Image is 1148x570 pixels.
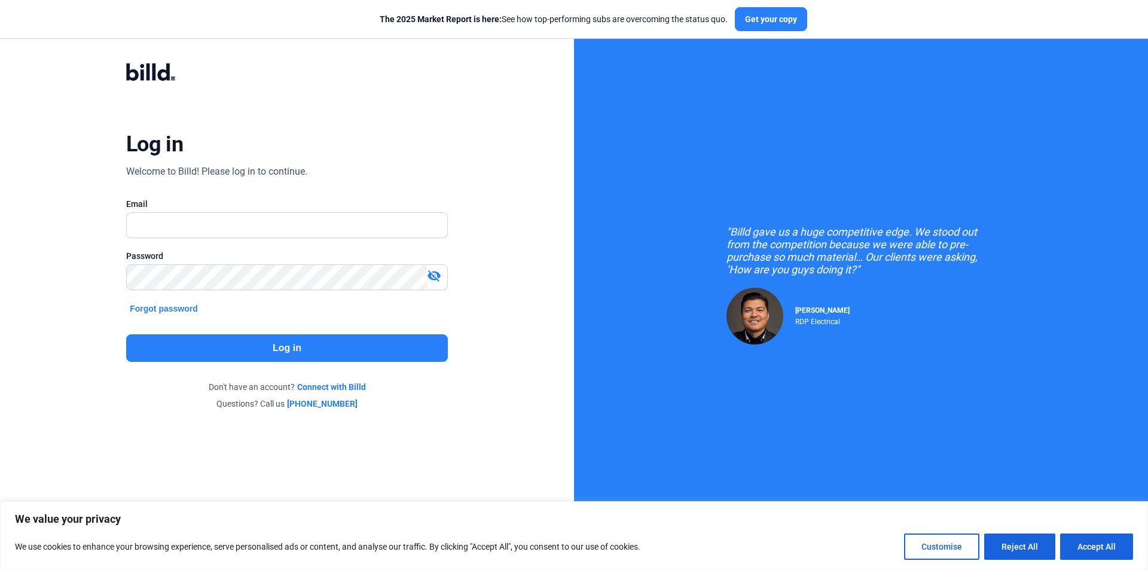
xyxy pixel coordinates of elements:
button: Log in [126,334,448,362]
button: Get your copy [735,7,807,31]
mat-icon: visibility_off [427,269,441,283]
div: "Billd gave us a huge competitive edge. We stood out from the competition because we were able to... [726,225,996,276]
span: The 2025 Market Report is here: [380,14,502,24]
div: Password [126,250,448,262]
img: Raul Pacheco [726,288,783,345]
button: Reject All [984,534,1055,560]
a: [PHONE_NUMBER] [287,398,358,410]
div: Don't have an account? [126,381,448,393]
button: Accept All [1060,534,1133,560]
div: RDP Electrical [795,315,850,326]
a: Connect with Billd [297,381,366,393]
button: Customise [904,534,979,560]
div: Log in [126,131,183,157]
div: Questions? Call us [126,398,448,410]
div: Welcome to Billd! Please log in to continue. [126,164,307,179]
p: We use cookies to enhance your browsing experience, serve personalised ads or content, and analys... [15,539,640,554]
button: Forgot password [126,302,201,315]
span: [PERSON_NAME] [795,306,850,315]
div: Email [126,198,448,210]
p: We value your privacy [15,512,1133,526]
div: See how top-performing subs are overcoming the status quo. [380,13,728,25]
